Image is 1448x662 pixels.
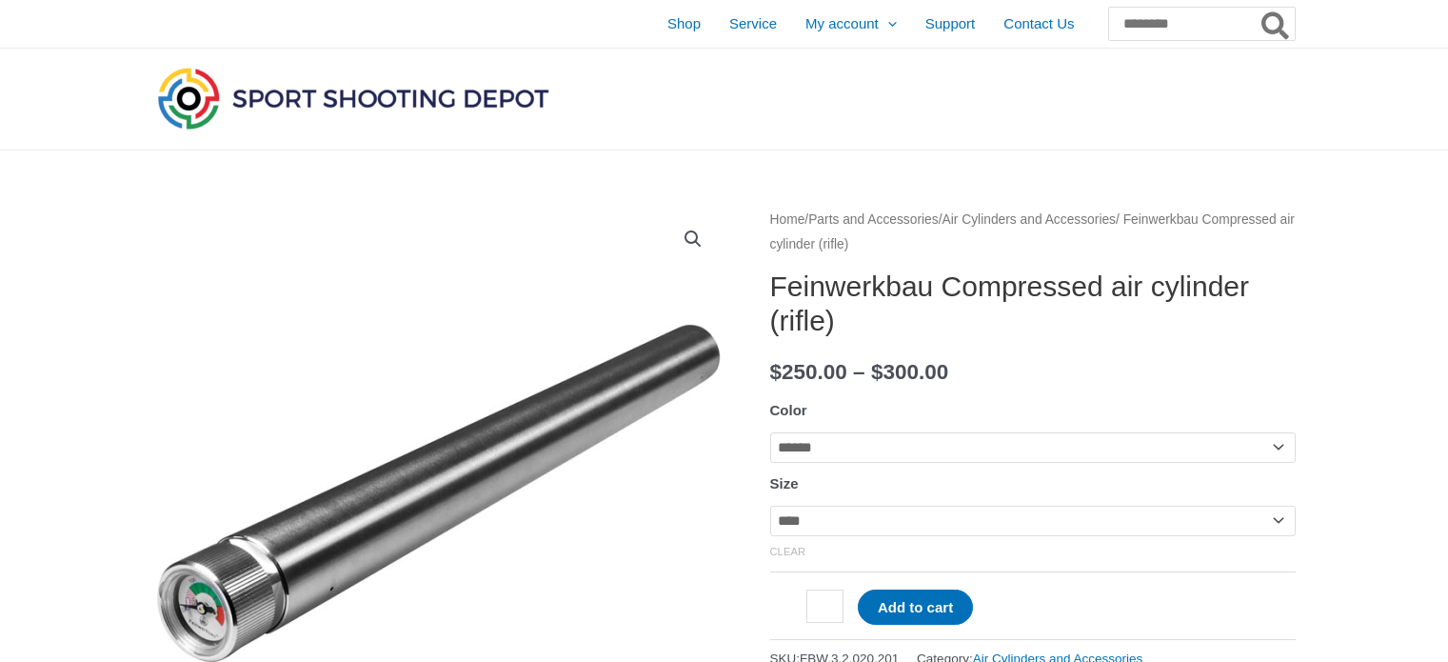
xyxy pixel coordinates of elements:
[942,212,1117,227] a: Air Cylinders and Accessories
[676,222,710,256] a: View full-screen image gallery
[770,546,806,557] a: Clear options
[806,590,843,623] input: Product quantity
[770,360,783,384] span: $
[770,475,799,491] label: Size
[770,212,805,227] a: Home
[153,63,553,133] img: Sport Shooting Depot
[770,270,1296,338] h1: Feinwerkbau Compressed air cylinder (rifle)
[1258,8,1295,40] button: Search
[871,360,948,384] bdi: 300.00
[770,360,847,384] bdi: 250.00
[858,590,973,625] button: Add to cart
[808,212,939,227] a: Parts and Accessories
[770,208,1296,256] nav: Breadcrumb
[770,402,807,418] label: Color
[853,360,865,384] span: –
[871,360,883,384] span: $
